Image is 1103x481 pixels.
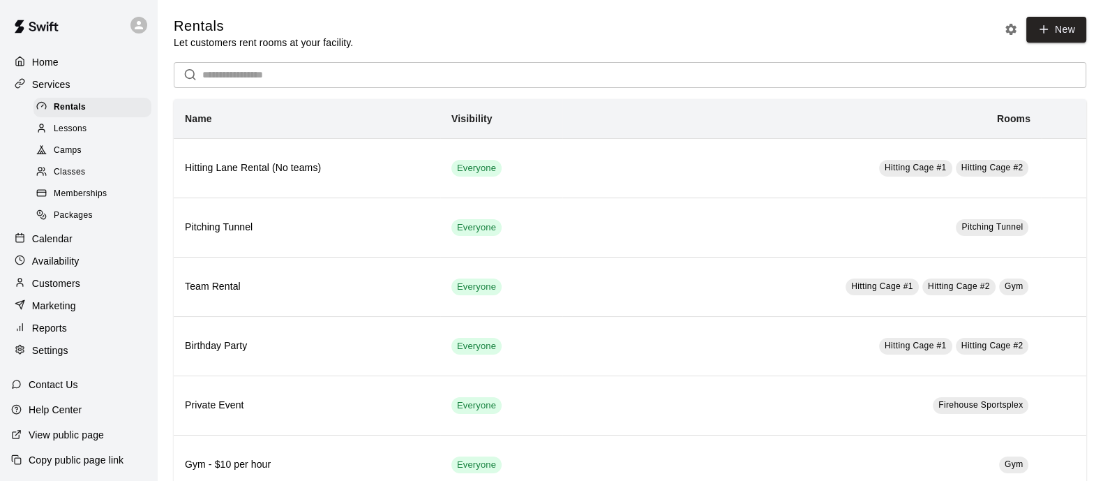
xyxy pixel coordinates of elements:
span: Everyone [451,340,502,353]
a: Calendar [11,228,146,249]
a: Rentals [33,96,157,118]
a: Memberships [33,184,157,205]
div: Rentals [33,98,151,117]
b: Visibility [451,113,493,124]
h6: Private Event [185,398,429,413]
span: Rentals [54,101,86,114]
p: Settings [32,343,68,357]
span: Lessons [54,122,87,136]
a: Home [11,52,146,73]
span: Gym [1005,281,1023,291]
p: Calendar [32,232,73,246]
a: Availability [11,251,146,272]
h6: Hitting Lane Rental (No teams) [185,161,429,176]
span: Hitting Cage #1 [885,341,947,350]
span: Everyone [451,221,502,235]
div: Packages [33,206,151,225]
p: Contact Us [29,378,78,392]
span: Packages [54,209,93,223]
p: Help Center [29,403,82,417]
span: Everyone [451,281,502,294]
a: Services [11,74,146,95]
b: Name [185,113,212,124]
a: Packages [33,205,157,227]
p: Services [32,77,70,91]
span: Everyone [451,399,502,413]
p: Availability [32,254,80,268]
div: This service is visible to all of your customers [451,279,502,295]
p: Customers [32,276,80,290]
p: Home [32,55,59,69]
h5: Rentals [174,17,353,36]
b: Rooms [997,113,1030,124]
a: New [1026,17,1086,43]
span: Hitting Cage #2 [928,281,990,291]
a: Customers [11,273,146,294]
h6: Pitching Tunnel [185,220,429,235]
span: Hitting Cage #2 [961,341,1023,350]
a: Camps [33,140,157,162]
div: This service is visible to all of your customers [451,397,502,414]
span: Everyone [451,162,502,175]
span: Everyone [451,459,502,472]
a: Settings [11,340,146,361]
div: This service is visible to all of your customers [451,338,502,355]
span: Gym [1005,459,1023,469]
div: This service is visible to all of your customers [451,219,502,236]
span: Hitting Cage #1 [851,281,913,291]
a: Classes [33,162,157,184]
p: Copy public page link [29,453,123,467]
div: Lessons [33,119,151,139]
div: Classes [33,163,151,182]
span: Hitting Cage #2 [961,163,1023,172]
p: View public page [29,428,104,442]
span: Firehouse Sportsplex [938,400,1023,410]
span: Classes [54,165,85,179]
button: Rental settings [1000,19,1021,40]
div: This service is visible to all of your customers [451,160,502,177]
a: Reports [11,318,146,339]
h6: Gym - $10 per hour [185,457,429,473]
div: This service is visible to all of your customers [451,457,502,473]
a: Lessons [33,118,157,140]
span: Camps [54,144,82,158]
span: Pitching Tunnel [961,222,1023,232]
span: Memberships [54,187,107,201]
p: Reports [32,321,67,335]
a: Marketing [11,295,146,316]
h6: Team Rental [185,279,429,295]
div: Camps [33,141,151,161]
p: Let customers rent rooms at your facility. [174,36,353,50]
span: Hitting Cage #1 [885,163,947,172]
p: Marketing [32,299,76,313]
h6: Birthday Party [185,339,429,354]
div: Memberships [33,184,151,204]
